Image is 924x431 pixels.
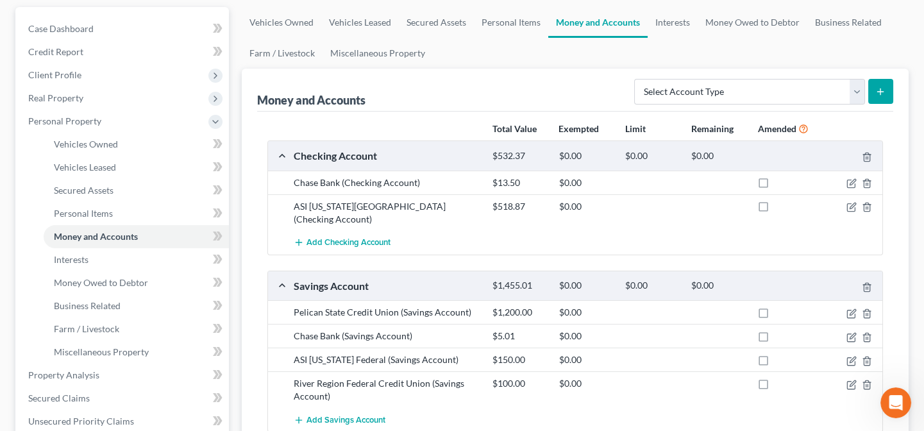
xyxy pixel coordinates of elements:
div: $0.00 [552,330,618,342]
div: $0.00 [552,200,618,213]
span: Personal Items [54,208,113,219]
strong: Remaining [691,123,734,134]
span: Case Dashboard [28,23,94,34]
div: Savings Account [287,279,486,292]
button: Start recording [81,333,92,343]
div: [PERSON_NAME] • 2m ago [21,264,124,271]
a: Money Owed to Debtor [698,7,807,38]
span: Secured Assets [54,185,113,196]
div: $0.00 [552,306,618,319]
a: Vehicles Owned [44,133,229,156]
div: ASI [US_STATE] Federal (Savings Account) [287,353,486,366]
a: Money Owed to Debtor [44,271,229,294]
strong: Limit [625,123,646,134]
button: Emoji picker [20,333,30,343]
b: [DATE] [31,185,65,195]
div: $0.00 [552,377,618,390]
a: Farm / Livestock [242,38,323,69]
div: River Region Federal Credit Union (Savings Account) [287,377,486,403]
strong: Exempted [559,123,599,134]
a: Case Dashboard [18,17,229,40]
div: $532.37 [486,150,552,162]
div: Pelican State Credit Union (Savings Account) [287,306,486,319]
b: [DATE] [31,134,65,144]
div: $0.00 [552,280,618,292]
span: Interests [54,254,88,265]
div: $0.00 [552,176,618,189]
a: Help Center [21,203,173,226]
div: $0.00 [552,150,618,162]
div: Checking Account [287,149,486,162]
a: Secured Assets [399,7,474,38]
span: Farm / Livestock [54,323,119,334]
iframe: Intercom live chat [880,387,911,418]
div: $0.00 [552,353,618,366]
a: Vehicles Owned [242,7,321,38]
button: Send a message… [220,328,240,348]
button: Upload attachment [61,333,71,343]
div: $518.87 [486,200,552,213]
span: Client Profile [28,69,81,80]
span: Credit Report [28,46,83,57]
a: Credit Report [18,40,229,63]
span: Real Property [28,92,83,103]
div: $1,200.00 [486,306,552,319]
a: Miscellaneous Property [44,341,229,364]
a: Miscellaneous Property [323,38,433,69]
button: Gif picker [40,333,51,343]
a: Vehicles Leased [44,156,229,179]
textarea: Message… [11,306,246,328]
div: $5.01 [486,330,552,342]
button: Home [201,5,225,30]
strong: Amended [758,123,796,134]
div: $0.00 [685,150,751,162]
strong: Total Value [492,123,537,134]
div: $0.00 [685,280,751,292]
p: Active [DATE] [62,16,119,29]
span: Add Checking Account [307,238,391,248]
div: In observance of the NextChapter team will be out of office on . Our team will be unavailable for... [21,108,200,196]
div: Chase Bank (Checking Account) [287,176,486,189]
span: Business Related [54,300,121,311]
a: Personal Items [44,202,229,225]
div: $150.00 [486,353,552,366]
div: Close [225,5,248,28]
div: Money and Accounts [257,92,365,108]
div: Emma says… [10,101,246,289]
a: Personal Items [474,7,548,38]
div: $13.50 [486,176,552,189]
span: Personal Property [28,115,101,126]
span: Money Owed to Debtor [54,277,148,288]
span: Property Analysis [28,369,99,380]
div: $100.00 [486,377,552,390]
a: Business Related [44,294,229,317]
a: Money and Accounts [44,225,229,248]
b: [DATE], [96,109,133,119]
a: Money and Accounts [548,7,648,38]
button: Add Checking Account [294,231,391,255]
a: Farm / Livestock [44,317,229,341]
a: Property Analysis [18,364,229,387]
a: Business Related [807,7,889,38]
span: Add Savings Account [307,415,385,425]
div: We encourage you to use the to answer any questions and we will respond to any unanswered inquiri... [21,203,200,253]
span: Miscellaneous Property [54,346,149,357]
div: Chase Bank (Savings Account) [287,330,486,342]
button: go back [8,5,33,30]
span: Vehicles Leased [54,162,116,173]
a: Interests [648,7,698,38]
span: Money and Accounts [54,231,138,242]
div: $1,455.01 [486,280,552,292]
a: Secured Assets [44,179,229,202]
a: Secured Claims [18,387,229,410]
div: In observance of[DATE],the NextChapter team will be out of office on[DATE]. Our team will be unav... [10,101,210,261]
a: Interests [44,248,229,271]
div: $0.00 [619,280,685,292]
div: ASI [US_STATE][GEOGRAPHIC_DATA] (Checking Account) [287,200,486,226]
a: Vehicles Leased [321,7,399,38]
span: Vehicles Owned [54,139,118,149]
div: $0.00 [619,150,685,162]
span: Secured Claims [28,393,90,403]
img: Profile image for Emma [37,7,57,28]
span: Unsecured Priority Claims [28,416,134,427]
